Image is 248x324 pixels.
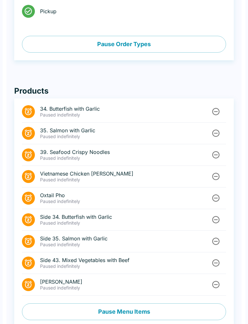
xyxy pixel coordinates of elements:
[210,236,222,248] button: Unpause
[22,304,226,320] button: Pause Menu Items
[40,171,211,177] span: Vietnamese Chicken [PERSON_NAME]
[210,106,222,118] button: Unpause
[210,171,222,183] button: Unpause
[210,149,222,161] button: Unpause
[40,236,211,242] span: Side 35. Salmon with Garlic
[40,264,211,269] p: Paused indefinitely
[40,156,211,161] p: Paused indefinitely
[40,112,211,118] p: Paused indefinitely
[40,192,211,199] span: Oxtail Pho
[40,134,211,140] p: Paused indefinitely
[210,192,222,204] button: Unpause
[14,86,234,96] h4: Products
[40,199,211,205] p: Paused indefinitely
[210,214,222,226] button: Unpause
[40,149,211,156] span: 39. Seafood Crispy Noodles
[210,127,222,139] button: Unpause
[40,220,211,226] p: Paused indefinitely
[40,257,211,264] span: Side 43. Mixed Vegetables with Beef
[40,8,221,15] span: Pickup
[40,106,211,112] span: 34. Butterfish with Garlic
[40,279,211,285] span: [PERSON_NAME]
[40,177,211,183] p: Paused indefinitely
[210,257,222,269] button: Unpause
[40,285,211,291] p: Paused indefinitely
[40,242,211,248] p: Paused indefinitely
[40,127,211,134] span: 35. Salmon with Garlic
[40,214,211,220] span: Side 34. Butterfish with Garlic
[22,36,226,53] button: Pause Order Types
[210,279,222,291] button: Unpause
